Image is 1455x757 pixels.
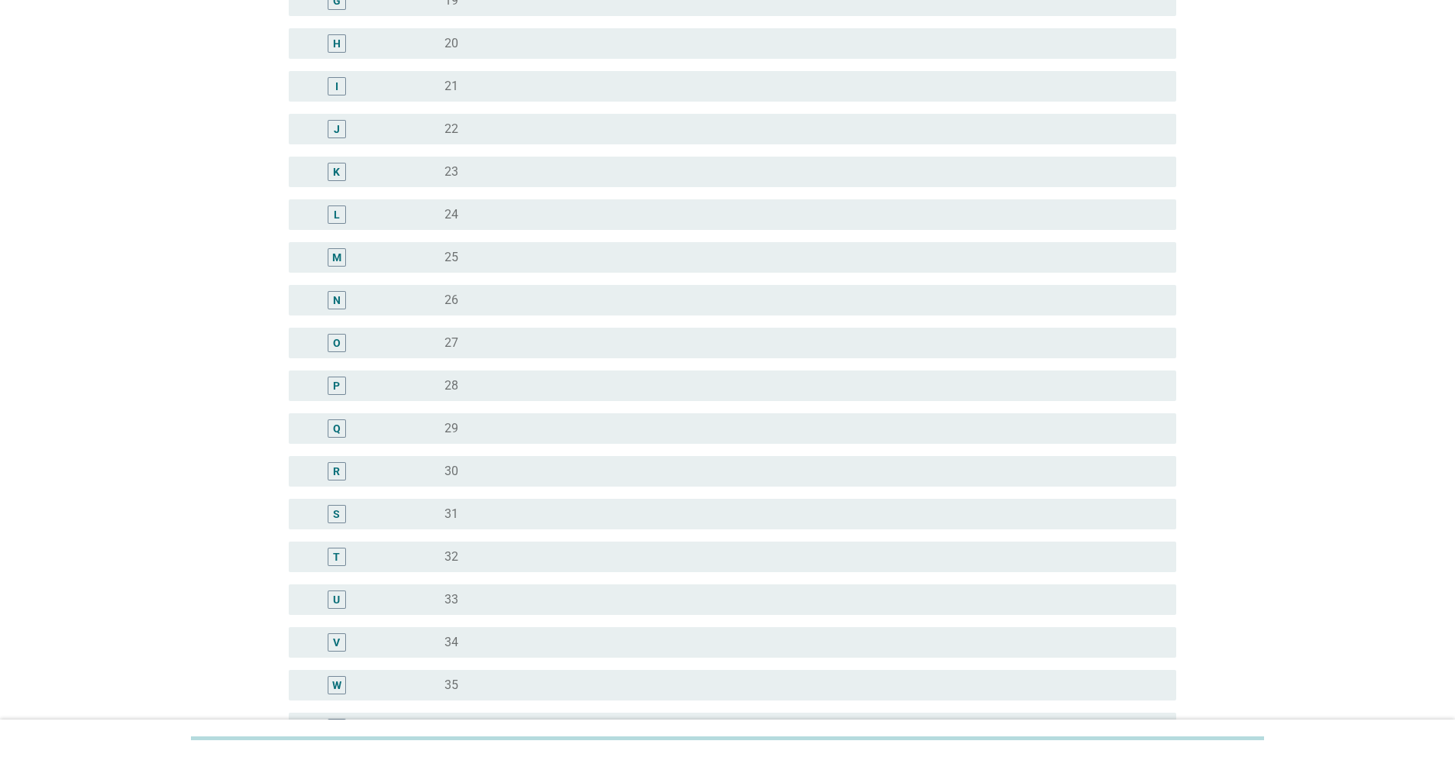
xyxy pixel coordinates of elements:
div: U [333,591,340,607]
label: 34 [445,635,458,650]
div: O [333,335,341,351]
div: H [333,35,341,51]
label: 24 [445,207,458,222]
div: S [333,506,340,522]
div: L [334,206,340,222]
label: 29 [445,421,458,436]
label: 21 [445,79,458,94]
div: P [333,377,340,393]
div: W [332,677,341,693]
label: 30 [445,464,458,479]
div: I [335,78,338,94]
div: T [333,548,340,565]
label: 20 [445,36,458,51]
label: 32 [445,549,458,565]
label: 27 [445,335,458,351]
div: Q [333,420,341,436]
label: 33 [445,592,458,607]
label: 25 [445,250,458,265]
label: 26 [445,293,458,308]
label: 23 [445,164,458,180]
div: J [334,121,340,137]
label: 28 [445,378,458,393]
div: V [333,634,340,650]
div: N [333,292,341,308]
div: K [333,163,340,180]
div: M [332,249,341,265]
label: 35 [445,678,458,693]
label: 22 [445,121,458,137]
label: 31 [445,506,458,522]
div: R [333,463,340,479]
